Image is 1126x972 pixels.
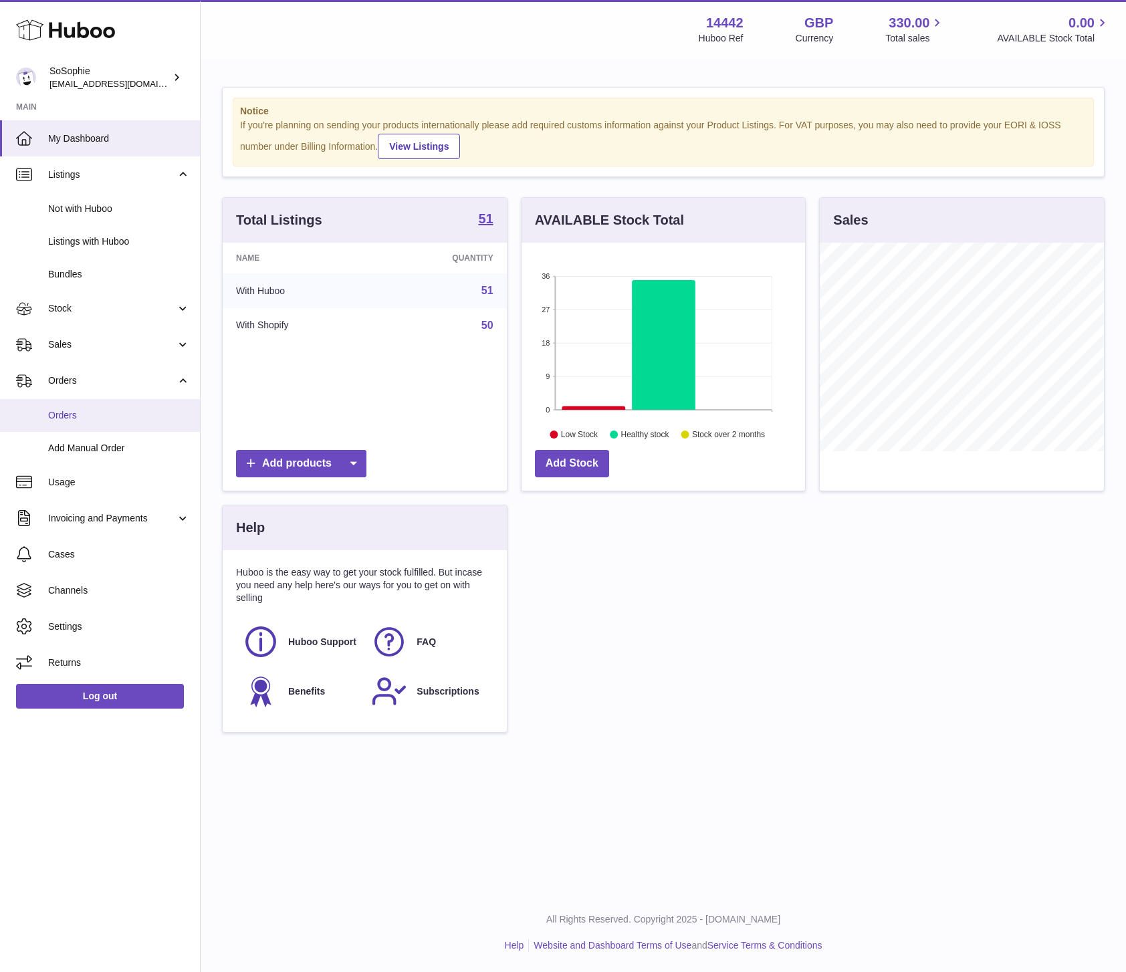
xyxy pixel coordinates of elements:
[481,285,493,296] a: 51
[546,406,550,414] text: 0
[48,132,190,145] span: My Dashboard
[16,68,36,88] img: info@thebigclick.co.uk
[240,119,1087,159] div: If you're planning on sending your products internationally please add required customs informati...
[621,430,669,439] text: Healthy stock
[49,78,197,89] span: [EMAIL_ADDRESS][DOMAIN_NAME]
[706,14,744,32] strong: 14442
[48,548,190,561] span: Cases
[997,14,1110,45] a: 0.00 AVAILABLE Stock Total
[529,939,822,952] li: and
[48,235,190,248] span: Listings with Huboo
[417,636,436,648] span: FAQ
[478,212,493,225] strong: 51
[236,450,366,477] a: Add products
[236,519,265,537] h3: Help
[371,673,486,709] a: Subscriptions
[542,272,550,280] text: 36
[211,913,1115,926] p: All Rights Reserved. Copyright 2025 - [DOMAIN_NAME]
[48,476,190,489] span: Usage
[885,14,945,45] a: 330.00 Total sales
[542,306,550,314] text: 27
[371,624,486,660] a: FAQ
[378,134,460,159] a: View Listings
[243,624,358,660] a: Huboo Support
[48,203,190,215] span: Not with Huboo
[699,32,744,45] div: Huboo Ref
[478,212,493,228] a: 51
[240,105,1087,118] strong: Notice
[288,636,356,648] span: Huboo Support
[48,620,190,633] span: Settings
[49,65,170,90] div: SoSophie
[16,684,184,708] a: Log out
[48,268,190,281] span: Bundles
[48,302,176,315] span: Stock
[535,450,609,477] a: Add Stock
[561,430,598,439] text: Low Stock
[505,940,524,951] a: Help
[481,320,493,331] a: 50
[417,685,479,698] span: Subscriptions
[1068,14,1095,32] span: 0.00
[833,211,868,229] h3: Sales
[236,566,493,604] p: Huboo is the easy way to get your stock fulfilled. But incase you need any help here's our ways f...
[889,14,929,32] span: 330.00
[223,308,376,343] td: With Shopify
[796,32,834,45] div: Currency
[236,211,322,229] h3: Total Listings
[48,338,176,351] span: Sales
[692,430,765,439] text: Stock over 2 months
[542,339,550,347] text: 18
[48,168,176,181] span: Listings
[48,656,190,669] span: Returns
[535,211,684,229] h3: AVAILABLE Stock Total
[885,32,945,45] span: Total sales
[223,243,376,273] th: Name
[997,32,1110,45] span: AVAILABLE Stock Total
[48,442,190,455] span: Add Manual Order
[534,940,691,951] a: Website and Dashboard Terms of Use
[288,685,325,698] span: Benefits
[48,374,176,387] span: Orders
[48,409,190,422] span: Orders
[804,14,833,32] strong: GBP
[707,940,822,951] a: Service Terms & Conditions
[223,273,376,308] td: With Huboo
[546,372,550,380] text: 9
[48,512,176,525] span: Invoicing and Payments
[48,584,190,597] span: Channels
[243,673,358,709] a: Benefits
[376,243,507,273] th: Quantity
